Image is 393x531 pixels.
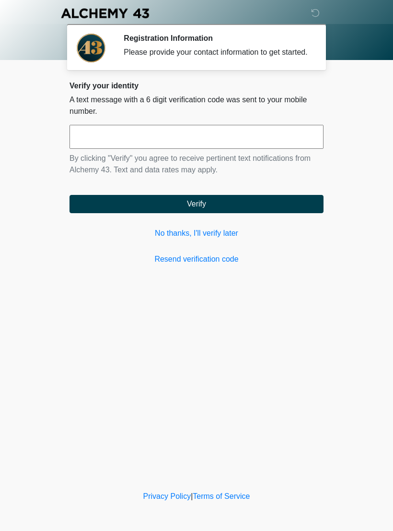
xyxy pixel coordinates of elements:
[69,153,324,176] p: By clicking "Verify" you agree to receive pertinent text notifications from Alchemy 43. Text and ...
[193,492,250,500] a: Terms of Service
[143,492,191,500] a: Privacy Policy
[60,7,150,19] img: Alchemy 43 Logo
[69,94,324,117] p: A text message with a 6 digit verification code was sent to your mobile number.
[69,81,324,90] h2: Verify your identity
[69,195,324,213] button: Verify
[124,34,309,43] h2: Registration Information
[69,228,324,239] a: No thanks, I'll verify later
[77,34,105,62] img: Agent Avatar
[124,47,309,58] div: Please provide your contact information to get started.
[191,492,193,500] a: |
[69,253,324,265] a: Resend verification code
